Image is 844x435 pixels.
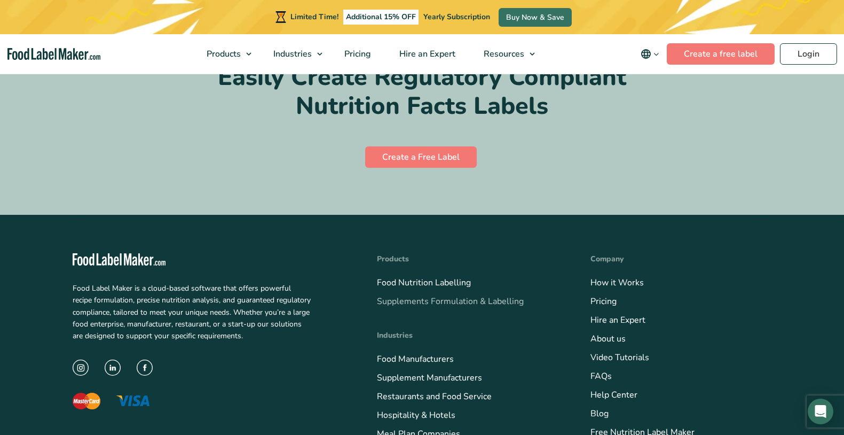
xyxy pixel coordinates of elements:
a: Pricing [330,34,383,74]
p: Food Label Maker is a cloud-based software that offers powerful recipe formulation, precise nutri... [73,283,311,343]
a: Help Center [590,389,637,401]
span: Resources [480,48,525,60]
a: Food Nutrition Labelling [377,277,471,289]
a: Video Tutorials [590,352,649,363]
a: Pricing [590,296,617,307]
a: Food Manufacturers [377,353,454,365]
a: Supplement Manufacturers [377,372,482,384]
a: Hire an Expert [385,34,467,74]
a: Supplements Formulation & Labelling [377,296,524,307]
a: Login [780,43,837,65]
img: instagram icon [73,360,89,376]
span: Products [203,48,242,60]
h4: Company [590,253,772,265]
h4: Industries [377,330,558,341]
a: How it Works [590,277,644,289]
a: Industries [259,34,328,74]
span: Yearly Subscription [423,12,490,22]
a: Blog [590,408,609,420]
img: Food Label Maker - white [73,253,165,266]
a: About us [590,333,626,345]
a: Create a free label [667,43,775,65]
p: Easily Create Regulatory Compliant Nutrition Facts Labels [90,63,755,121]
span: Pricing [341,48,372,60]
a: Create a Free Label [365,146,477,168]
img: The Visa logo with blue letters and a yellow flick above the [116,396,149,407]
span: Hire an Expert [396,48,456,60]
a: Hospitality & Hotels [377,409,455,421]
span: Industries [270,48,313,60]
div: Open Intercom Messenger [808,399,833,424]
span: Additional 15% OFF [343,10,419,25]
a: Products [193,34,257,74]
a: Restaurants and Food Service [377,391,492,402]
a: FAQs [590,370,612,382]
span: Limited Time! [290,12,338,22]
h4: Products [377,253,558,265]
a: Hire an Expert [590,314,645,326]
a: Buy Now & Save [499,8,572,27]
a: Resources [470,34,540,74]
img: The Mastercard logo displaying a red circle saying [73,393,100,409]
